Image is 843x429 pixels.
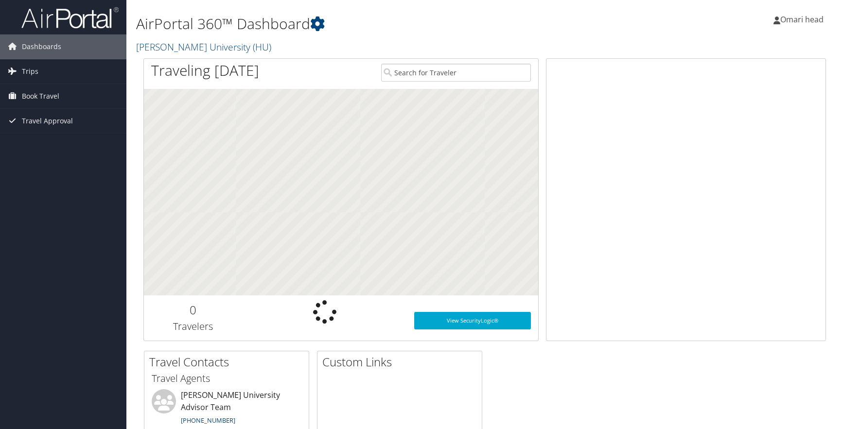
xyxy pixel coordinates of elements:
[773,5,833,34] a: Omari head
[322,354,482,370] h2: Custom Links
[780,14,824,25] span: Omari head
[22,109,73,133] span: Travel Approval
[151,302,235,318] h2: 0
[151,60,259,81] h1: Traveling [DATE]
[136,14,601,34] h1: AirPortal 360™ Dashboard
[22,59,38,84] span: Trips
[147,389,306,429] li: [PERSON_NAME] University Advisor Team
[152,372,301,385] h3: Travel Agents
[149,354,309,370] h2: Travel Contacts
[181,416,235,425] a: [PHONE_NUMBER]
[381,64,531,82] input: Search for Traveler
[136,40,274,53] a: [PERSON_NAME] University (HU)
[151,320,235,333] h3: Travelers
[414,312,531,329] a: View SecurityLogic®
[22,34,61,59] span: Dashboards
[22,84,59,108] span: Book Travel
[21,6,119,29] img: airportal-logo.png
